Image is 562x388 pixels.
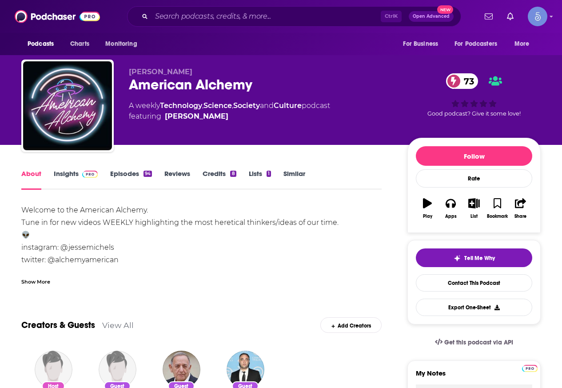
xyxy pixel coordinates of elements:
[514,38,530,50] span: More
[105,38,137,50] span: Monitoring
[514,214,526,219] div: Share
[416,169,532,188] div: Rate
[416,192,439,224] button: Play
[428,332,520,353] a: Get this podcast via API
[110,169,152,190] a: Episodes94
[274,101,302,110] a: Culture
[21,36,65,52] button: open menu
[508,36,541,52] button: open menu
[249,169,271,190] a: Lists1
[15,8,100,25] img: Podchaser - Follow, Share and Rate Podcasts
[70,38,89,50] span: Charts
[423,214,432,219] div: Play
[416,274,532,292] a: Contact This Podcast
[528,7,547,26] button: Show profile menu
[416,369,532,384] label: My Notes
[320,317,381,333] div: Add Creators
[455,73,478,89] span: 73
[143,171,152,177] div: 94
[409,11,454,22] button: Open AdvancedNew
[437,5,453,14] span: New
[528,7,547,26] span: Logged in as Spiral5-G1
[381,11,402,22] span: Ctrl K
[407,68,541,123] div: 73Good podcast? Give it some love!
[267,171,271,177] div: 1
[129,111,330,122] span: featuring
[454,38,497,50] span: For Podcasters
[416,299,532,316] button: Export One-Sheet
[486,192,509,224] button: Bookmark
[165,111,228,122] a: Jesse Michels
[21,320,95,331] a: Creators & Guests
[283,169,305,190] a: Similar
[64,36,95,52] a: Charts
[260,101,274,110] span: and
[464,255,495,262] span: Tell Me Why
[397,36,449,52] button: open menu
[446,73,478,89] a: 73
[21,204,382,279] div: Welcome to the American Alchemy. Tune in for new videos WEEKLY highlighting the most heretical th...
[413,14,450,19] span: Open Advanced
[487,214,508,219] div: Bookmark
[54,169,98,190] a: InsightsPodchaser Pro
[129,68,192,76] span: [PERSON_NAME]
[21,169,41,190] a: About
[232,101,233,110] span: ,
[462,192,486,224] button: List
[522,365,538,372] img: Podchaser Pro
[164,169,190,190] a: Reviews
[416,248,532,267] button: tell me why sparkleTell Me Why
[444,339,513,346] span: Get this podcast via API
[403,38,438,50] span: For Business
[203,101,232,110] a: Science
[445,214,457,219] div: Apps
[28,38,54,50] span: Podcasts
[160,101,202,110] a: Technology
[439,192,462,224] button: Apps
[99,36,148,52] button: open menu
[470,214,478,219] div: List
[82,171,98,178] img: Podchaser Pro
[127,6,461,27] div: Search podcasts, credits, & more...
[454,255,461,262] img: tell me why sparkle
[427,110,521,117] span: Good podcast? Give it some love!
[151,9,381,24] input: Search podcasts, credits, & more...
[528,7,547,26] img: User Profile
[102,320,134,330] a: View All
[203,169,236,190] a: Credits8
[481,9,496,24] a: Show notifications dropdown
[522,364,538,372] a: Pro website
[230,171,236,177] div: 8
[233,101,260,110] a: Society
[23,61,112,150] img: American Alchemy
[509,192,532,224] button: Share
[416,146,532,166] button: Follow
[449,36,510,52] button: open menu
[129,100,330,122] div: A weekly podcast
[503,9,517,24] a: Show notifications dropdown
[202,101,203,110] span: ,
